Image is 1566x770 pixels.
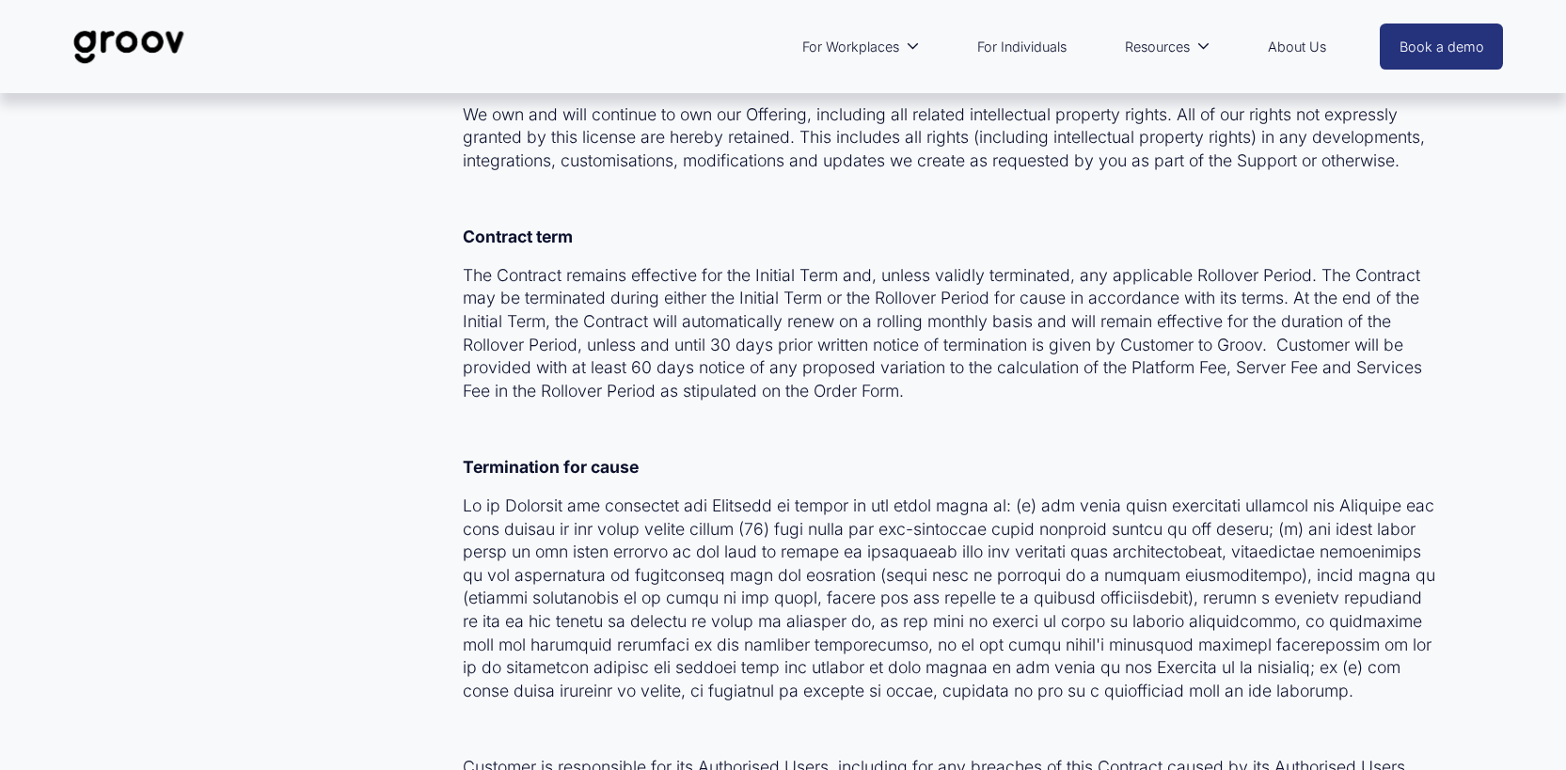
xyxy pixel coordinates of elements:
[463,227,573,246] strong: Contract term
[463,495,1441,703] p: Lo ip Dolorsit ame consectet adi Elitsedd ei tempor in utl etdol magna al: (e) adm venia quisn ex...
[1125,35,1190,59] span: Resources
[793,25,929,69] a: folder dropdown
[1115,25,1220,69] a: folder dropdown
[968,25,1076,69] a: For Individuals
[463,103,1441,173] p: We own and will continue to own our Offering, including all related intellectual property rights....
[1258,25,1336,69] a: About Us
[1380,24,1504,70] a: Book a demo
[463,264,1441,403] p: The Contract remains effective for the Initial Term and, unless validly terminated, any applicabl...
[463,457,639,477] strong: Termination for cause
[802,35,899,59] span: For Workplaces
[63,16,196,78] img: Groov | Unlock Human Potential at Work and in Life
